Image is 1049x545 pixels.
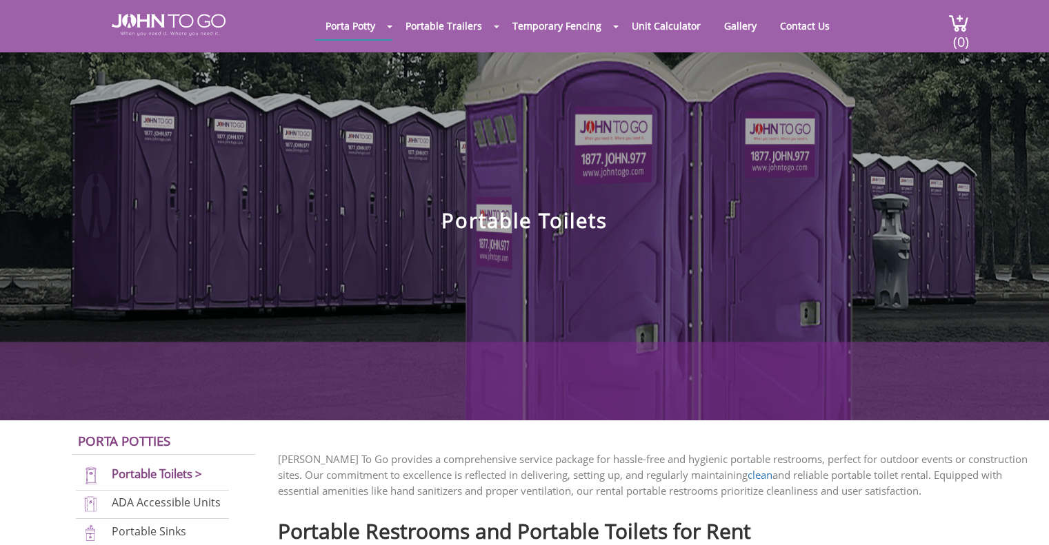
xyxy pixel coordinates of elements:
a: Unit Calculator [621,12,711,39]
h2: Portable Restrooms and Portable Toilets for Rent [278,513,1028,542]
a: clean [748,468,772,482]
img: portable-toilets-new.png [76,466,106,485]
button: Live Chat [994,490,1049,545]
img: cart a [948,14,969,32]
a: Porta Potty [315,12,386,39]
img: portable-sinks-new.png [76,524,106,542]
a: Portable Sinks [112,524,186,539]
a: ADA Accessible Units [112,495,221,511]
a: Portable Toilets > [112,466,202,482]
a: Gallery [714,12,767,39]
p: [PERSON_NAME] To Go provides a comprehensive service package for hassle-free and hygienic portabl... [278,451,1028,499]
img: ADA-units-new.png [76,495,106,513]
img: JOHN to go [112,14,226,36]
span: (0) [952,21,969,51]
a: Temporary Fencing [502,12,612,39]
a: Portable Trailers [395,12,492,39]
a: Contact Us [770,12,840,39]
a: Porta Potties [78,432,170,449]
